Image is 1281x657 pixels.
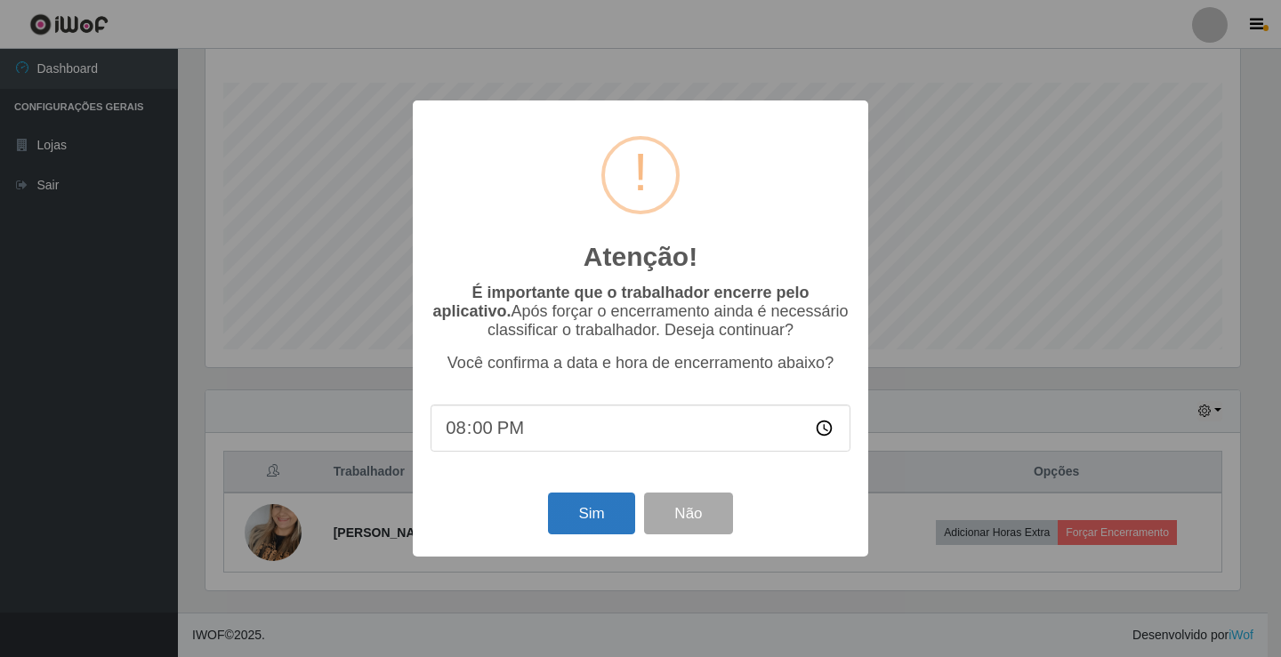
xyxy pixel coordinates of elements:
b: É importante que o trabalhador encerre pelo aplicativo. [432,284,809,320]
h2: Atenção! [584,241,697,273]
button: Não [644,493,732,534]
p: Você confirma a data e hora de encerramento abaixo? [431,354,850,373]
button: Sim [548,493,634,534]
p: Após forçar o encerramento ainda é necessário classificar o trabalhador. Deseja continuar? [431,284,850,340]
